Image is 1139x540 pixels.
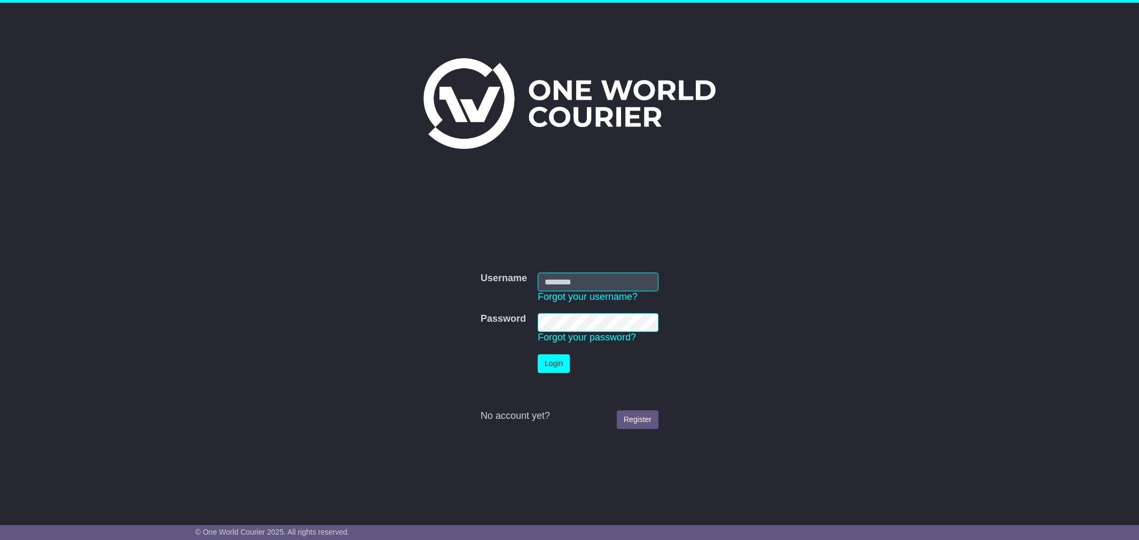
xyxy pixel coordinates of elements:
[481,313,526,325] label: Password
[538,291,638,302] a: Forgot your username?
[481,410,658,422] div: No account yet?
[195,528,350,536] span: © One World Courier 2025. All rights reserved.
[538,354,570,373] button: Login
[617,410,658,429] a: Register
[538,332,636,343] a: Forgot your password?
[481,273,527,284] label: Username
[423,58,715,149] img: One World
